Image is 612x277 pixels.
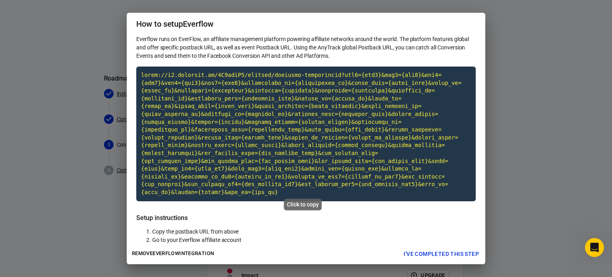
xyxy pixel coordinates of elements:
span: Everflow runs on EverFlow, an affiliate management platform powering affiliate networks around th... [136,36,469,59]
button: I've completed this step [400,247,482,261]
div: Click to copy [284,199,322,210]
h2: How to setup Everflow [127,13,485,35]
iframe: Intercom live chat [585,238,604,257]
code: Click to copy [136,67,476,201]
h5: Setup instructions [136,214,476,222]
span: Go to your Everflow affiliate account [152,237,241,243]
span: Copy the postback URL from above [152,228,239,235]
button: RemoveEverflowintegration [130,248,216,260]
